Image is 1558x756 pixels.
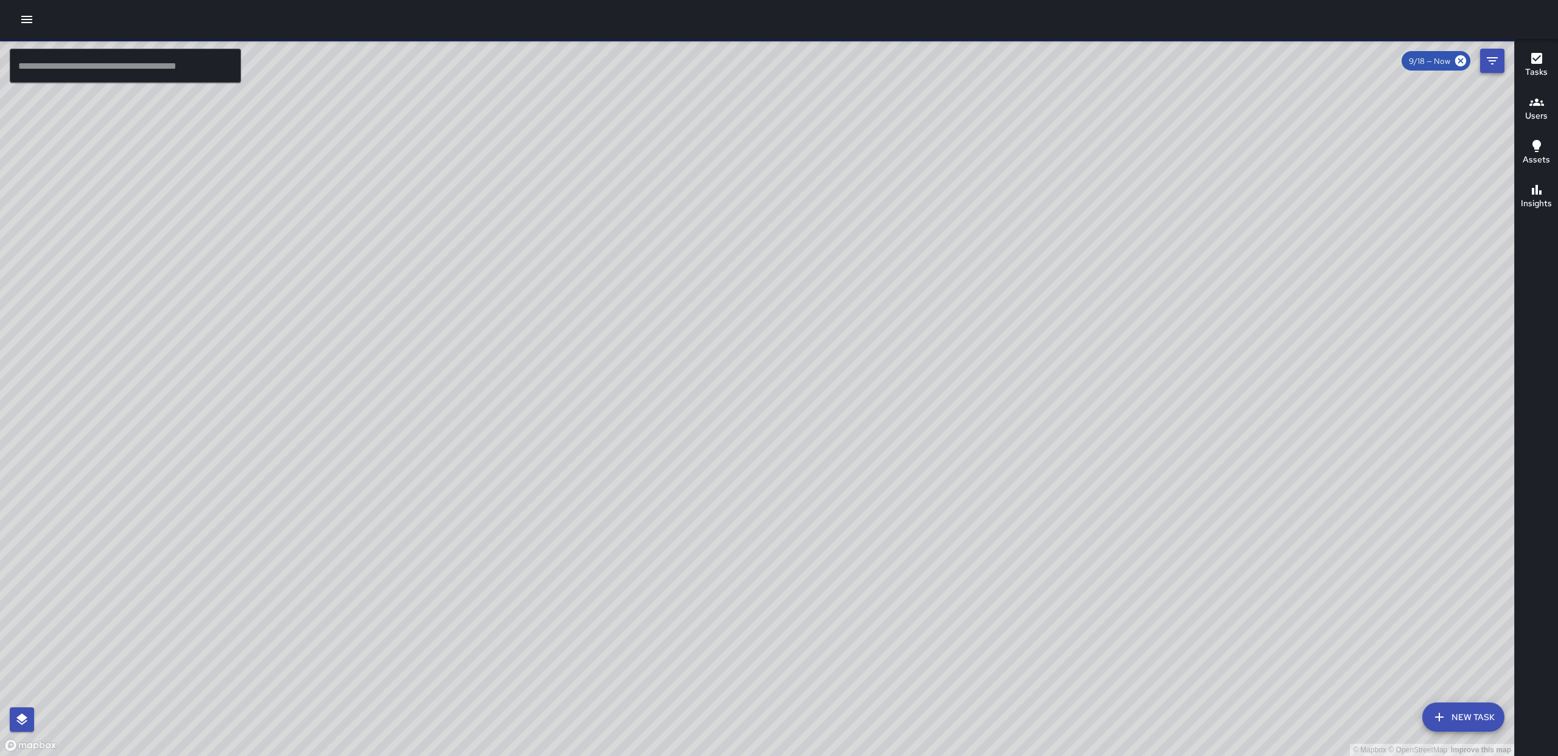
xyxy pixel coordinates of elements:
[1525,66,1548,79] h6: Tasks
[1515,131,1558,175] button: Assets
[1515,44,1558,88] button: Tasks
[1422,702,1504,732] button: New Task
[1525,109,1548,123] h6: Users
[1402,56,1458,66] span: 9/18 — Now
[1521,197,1552,210] h6: Insights
[1480,49,1504,73] button: Filters
[1515,175,1558,219] button: Insights
[1402,51,1470,71] div: 9/18 — Now
[1515,88,1558,131] button: Users
[1523,153,1550,167] h6: Assets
